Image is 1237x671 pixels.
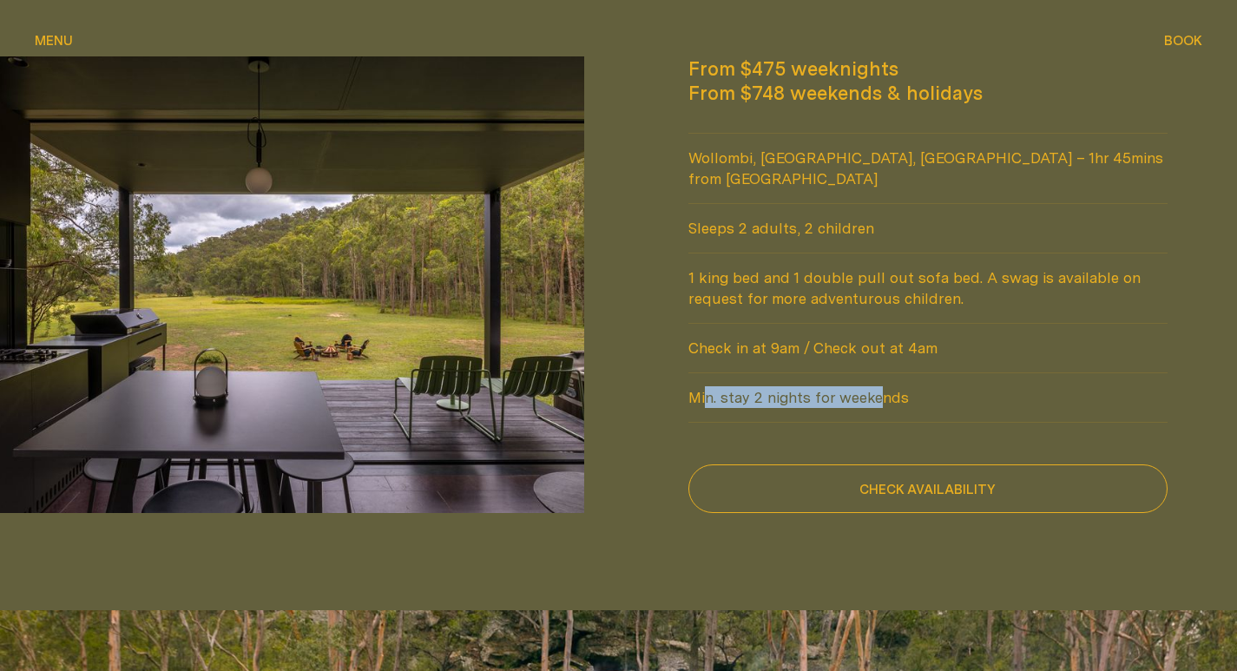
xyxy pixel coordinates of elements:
span: 1 king bed and 1 double pull out sofa bed. A swag is available on request for more adventurous ch... [688,253,1168,323]
span: From $748 weekends & holidays [688,81,1168,105]
button: show menu [35,31,73,52]
span: Menu [35,34,73,47]
span: Book [1164,34,1202,47]
button: check availability [688,464,1168,513]
span: Sleeps 2 adults, 2 children [688,204,1168,253]
span: Check in at 9am / Check out at 4am [688,324,1168,372]
span: Wollombi, [GEOGRAPHIC_DATA], [GEOGRAPHIC_DATA] – 1hr 45mins from [GEOGRAPHIC_DATA] [688,134,1168,203]
button: show booking tray [1164,31,1202,52]
span: Min. stay 2 nights for weekends [688,373,1168,422]
span: From $475 weeknights [688,56,1168,81]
